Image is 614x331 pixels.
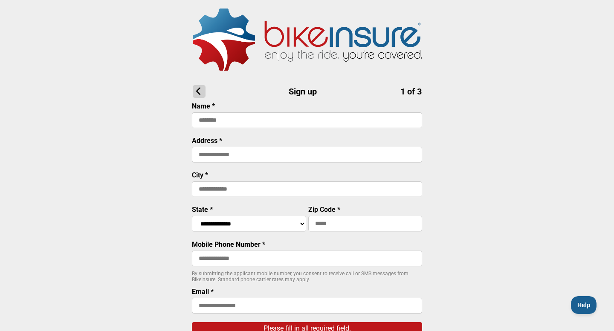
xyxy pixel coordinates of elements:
label: Name * [192,102,215,110]
label: Mobile Phone Number * [192,240,265,248]
label: Zip Code * [308,205,340,214]
p: By submitting the applicant mobile number, you consent to receive call or SMS messages from BikeI... [192,271,422,282]
label: Email * [192,288,214,296]
h1: Sign up [193,85,422,98]
span: 1 of 3 [400,86,422,97]
label: State * [192,205,213,214]
label: City * [192,171,208,179]
iframe: Toggle Customer Support [571,296,597,314]
label: Address * [192,137,222,145]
